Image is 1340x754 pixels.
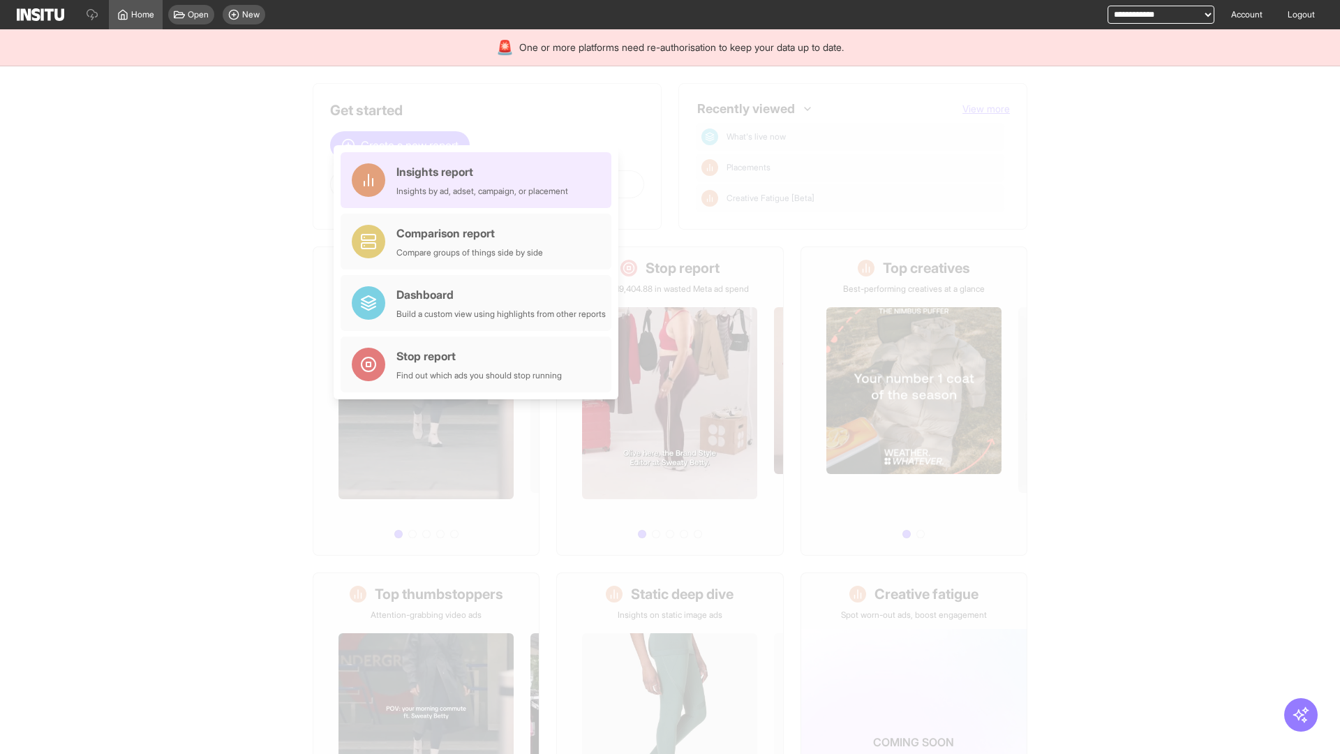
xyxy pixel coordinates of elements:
div: Build a custom view using highlights from other reports [396,309,606,320]
div: Insights report [396,163,568,180]
span: Open [188,9,209,20]
div: Dashboard [396,286,606,303]
span: One or more platforms need re-authorisation to keep your data up to date. [519,40,844,54]
div: Stop report [396,348,562,364]
span: Home [131,9,154,20]
div: Insights by ad, adset, campaign, or placement [396,186,568,197]
span: New [242,9,260,20]
div: Find out which ads you should stop running [396,370,562,381]
div: Compare groups of things side by side [396,247,543,258]
img: Logo [17,8,64,21]
div: Comparison report [396,225,543,242]
div: 🚨 [496,38,514,57]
